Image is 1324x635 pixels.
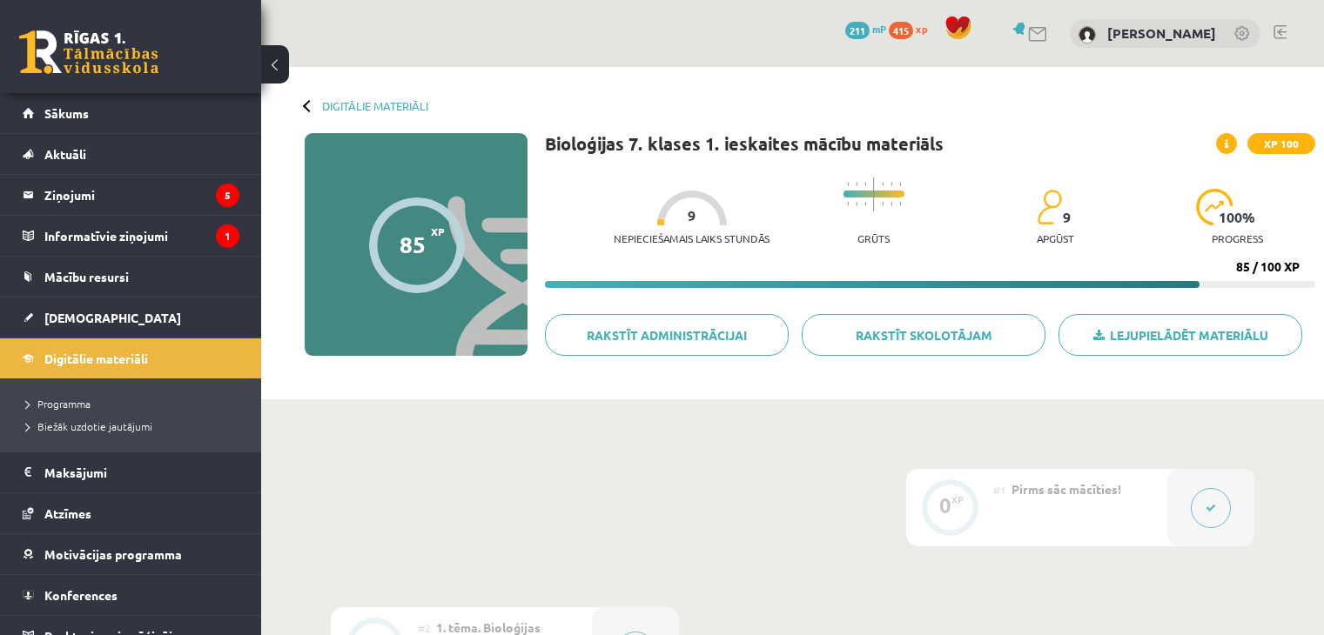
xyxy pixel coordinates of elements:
[899,202,901,206] img: icon-short-line-57e1e144782c952c97e751825c79c345078a6d821885a25fce030b3d8c18986b.svg
[864,202,866,206] img: icon-short-line-57e1e144782c952c97e751825c79c345078a6d821885a25fce030b3d8c18986b.svg
[1196,189,1233,225] img: icon-progress-161ccf0a02000e728c5f80fcf4c31c7af3da0e1684b2b1d7c360e028c24a22f1.svg
[889,22,913,39] span: 415
[856,182,857,186] img: icon-short-line-57e1e144782c952c97e751825c79c345078a6d821885a25fce030b3d8c18986b.svg
[1037,189,1062,225] img: students-c634bb4e5e11cddfef0936a35e636f08e4e9abd3cc4e673bd6f9a4125e45ecb1.svg
[1212,232,1263,244] p: progress
[26,419,152,433] span: Biežāk uzdotie jautājumi
[44,452,239,492] legend: Maksājumi
[26,418,244,434] a: Biežāk uzdotie jautājumi
[216,224,239,248] i: 1
[23,257,239,297] a: Mācību resursi
[44,175,239,215] legend: Ziņojumi
[864,182,866,186] img: icon-short-line-57e1e144782c952c97e751825c79c345078a6d821885a25fce030b3d8c18986b.svg
[545,314,789,356] a: Rakstīt administrācijai
[889,22,936,36] a: 415 xp
[845,22,870,39] span: 211
[857,232,890,244] p: Grūts
[1219,210,1256,225] span: 100 %
[216,184,239,207] i: 5
[44,546,182,562] span: Motivācijas programma
[23,297,239,338] a: [DEMOGRAPHIC_DATA]
[44,216,239,256] legend: Informatīvie ziņojumi
[44,505,91,521] span: Atzīmes
[899,182,901,186] img: icon-short-line-57e1e144782c952c97e751825c79c345078a6d821885a25fce030b3d8c18986b.svg
[882,182,884,186] img: icon-short-line-57e1e144782c952c97e751825c79c345078a6d821885a25fce030b3d8c18986b.svg
[23,338,239,378] a: Digitālie materiāli
[939,498,951,513] div: 0
[19,30,158,74] a: Rīgas 1. Tālmācības vidusskola
[614,232,770,244] p: Nepieciešamais laiks stundās
[23,452,239,492] a: Maksājumi
[44,269,129,284] span: Mācību resursi
[847,182,849,186] img: icon-short-line-57e1e144782c952c97e751825c79c345078a6d821885a25fce030b3d8c18986b.svg
[26,397,91,411] span: Programma
[872,22,886,36] span: mP
[993,483,1006,497] span: #1
[1107,24,1216,42] a: [PERSON_NAME]
[44,587,118,603] span: Konferences
[26,396,244,411] a: Programma
[1011,481,1121,497] span: Pirms sāc mācīties!
[400,231,426,257] div: 85
[1247,133,1315,154] span: XP 100
[845,22,886,36] a: 211 mP
[23,93,239,133] a: Sākums
[418,621,431,635] span: #2
[23,534,239,574] a: Motivācijas programma
[1037,232,1074,244] p: apgūst
[891,202,892,206] img: icon-short-line-57e1e144782c952c97e751825c79c345078a6d821885a25fce030b3d8c18986b.svg
[891,182,892,186] img: icon-short-line-57e1e144782c952c97e751825c79c345078a6d821885a25fce030b3d8c18986b.svg
[856,202,857,206] img: icon-short-line-57e1e144782c952c97e751825c79c345078a6d821885a25fce030b3d8c18986b.svg
[23,216,239,256] a: Informatīvie ziņojumi1
[44,105,89,121] span: Sākums
[951,495,964,505] div: XP
[916,22,927,36] span: xp
[44,146,86,162] span: Aktuāli
[431,225,445,237] span: XP
[873,177,875,211] img: icon-long-line-d9ea69661e0d244f92f715978eff75569469978d946b2353a9bb055b3ed8787d.svg
[322,99,428,112] a: Digitālie materiāli
[688,208,696,224] span: 9
[882,202,884,206] img: icon-short-line-57e1e144782c952c97e751825c79c345078a6d821885a25fce030b3d8c18986b.svg
[1063,210,1071,225] span: 9
[23,134,239,174] a: Aktuāli
[1079,26,1096,43] img: Marija Bagajeva
[23,175,239,215] a: Ziņojumi5
[802,314,1045,356] a: Rakstīt skolotājam
[23,493,239,533] a: Atzīmes
[545,133,944,154] h1: Bioloģijas 7. klases 1. ieskaites mācību materiāls
[23,575,239,615] a: Konferences
[44,351,148,366] span: Digitālie materiāli
[44,310,181,325] span: [DEMOGRAPHIC_DATA]
[847,202,849,206] img: icon-short-line-57e1e144782c952c97e751825c79c345078a6d821885a25fce030b3d8c18986b.svg
[1059,314,1302,356] a: Lejupielādēt materiālu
